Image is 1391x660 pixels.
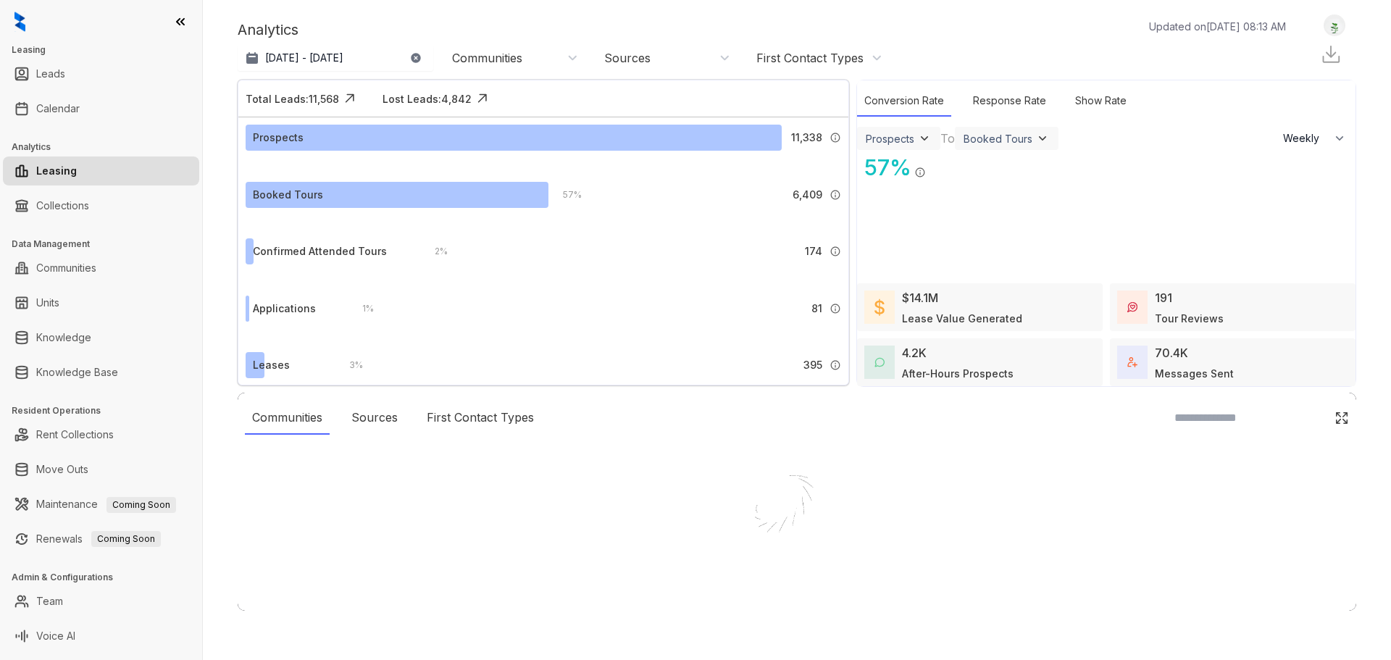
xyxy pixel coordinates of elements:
[1155,366,1234,381] div: Messages Sent
[335,357,363,373] div: 3 %
[1127,357,1137,367] img: TotalFum
[12,141,202,154] h3: Analytics
[3,455,199,484] li: Move Outs
[830,303,841,314] img: Info
[265,51,343,65] p: [DATE] - [DATE]
[3,587,199,616] li: Team
[917,131,932,146] img: ViewFilterArrow
[245,401,330,435] div: Communities
[1068,85,1134,117] div: Show Rate
[344,401,405,435] div: Sources
[36,156,77,185] a: Leasing
[874,357,885,368] img: AfterHoursConversations
[1320,43,1342,65] img: Download
[3,254,199,283] li: Communities
[420,243,448,259] div: 2 %
[12,404,202,417] h3: Resident Operations
[36,94,80,123] a: Calendar
[452,50,522,66] div: Communities
[12,43,202,57] h3: Leasing
[1155,289,1172,306] div: 191
[803,357,822,373] span: 395
[1035,131,1050,146] img: ViewFilterArrow
[3,525,199,554] li: Renewals
[604,50,651,66] div: Sources
[36,254,96,283] a: Communities
[3,288,199,317] li: Units
[3,156,199,185] li: Leasing
[3,94,199,123] li: Calendar
[3,323,199,352] li: Knowledge
[36,455,88,484] a: Move Outs
[940,130,955,147] div: To
[1324,18,1345,33] img: UserAvatar
[902,344,927,362] div: 4.2K
[966,85,1053,117] div: Response Rate
[339,88,361,109] img: Click Icon
[772,588,823,603] div: Loading...
[36,191,89,220] a: Collections
[902,366,1014,381] div: After-Hours Prospects
[253,301,316,317] div: Applications
[874,298,885,316] img: LeaseValue
[791,130,822,146] span: 11,338
[3,59,199,88] li: Leads
[914,167,926,178] img: Info
[36,420,114,449] a: Rent Collections
[830,132,841,143] img: Info
[383,91,472,106] div: Lost Leads: 4,842
[1155,344,1188,362] div: 70.4K
[830,359,841,371] img: Info
[238,19,298,41] p: Analytics
[253,130,304,146] div: Prospects
[91,531,161,547] span: Coming Soon
[36,59,65,88] a: Leads
[1127,302,1137,312] img: TourReviews
[926,154,948,175] img: Click Icon
[964,133,1032,145] div: Booked Tours
[12,571,202,584] h3: Admin & Configurations
[36,525,161,554] a: RenewalsComing Soon
[36,587,63,616] a: Team
[548,187,582,203] div: 57 %
[106,497,176,513] span: Coming Soon
[348,301,374,317] div: 1 %
[902,311,1022,326] div: Lease Value Generated
[793,187,822,203] span: 6,409
[419,401,541,435] div: First Contact Types
[246,91,339,106] div: Total Leads: 11,568
[253,243,387,259] div: Confirmed Attended Tours
[36,622,75,651] a: Voice AI
[3,420,199,449] li: Rent Collections
[756,50,864,66] div: First Contact Types
[3,191,199,220] li: Collections
[3,358,199,387] li: Knowledge Base
[14,12,25,32] img: logo
[472,88,493,109] img: Click Icon
[1274,125,1356,151] button: Weekly
[830,246,841,257] img: Info
[36,358,118,387] a: Knowledge Base
[1155,311,1224,326] div: Tour Reviews
[1304,412,1316,424] img: SearchIcon
[805,243,822,259] span: 174
[902,289,938,306] div: $14.1M
[830,189,841,201] img: Info
[811,301,822,317] span: 81
[36,288,59,317] a: Units
[1149,19,1286,34] p: Updated on [DATE] 08:13 AM
[238,45,433,71] button: [DATE] - [DATE]
[724,443,869,588] img: Loader
[1334,411,1349,425] img: Click Icon
[36,323,91,352] a: Knowledge
[3,622,199,651] li: Voice AI
[857,151,911,184] div: 57 %
[3,490,199,519] li: Maintenance
[253,187,323,203] div: Booked Tours
[866,133,914,145] div: Prospects
[1283,131,1327,146] span: Weekly
[12,238,202,251] h3: Data Management
[857,85,951,117] div: Conversion Rate
[253,357,290,373] div: Leases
